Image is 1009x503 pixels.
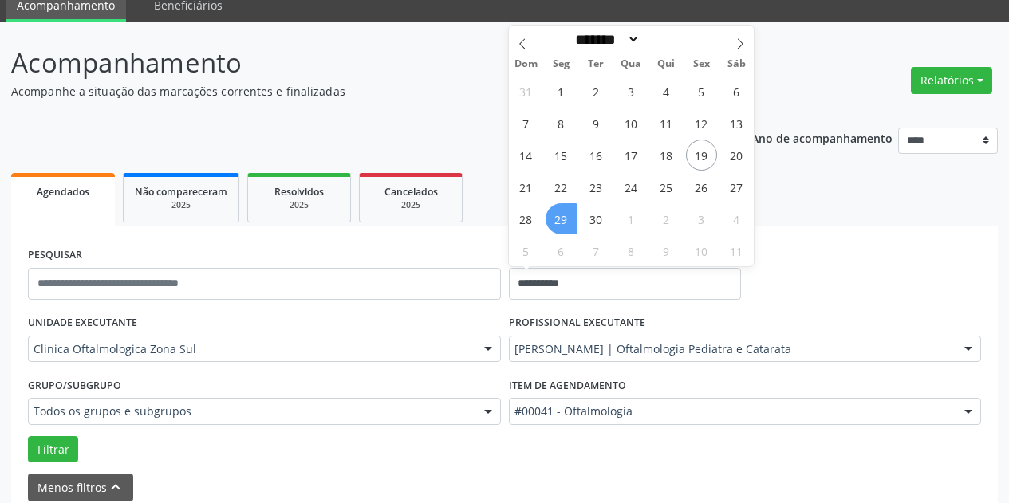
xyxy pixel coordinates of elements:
span: Setembro 18, 2025 [651,140,682,171]
span: Setembro 23, 2025 [581,171,612,202]
input: Year [640,31,692,48]
i: keyboard_arrow_up [107,478,124,496]
span: Ter [578,59,613,69]
div: 2025 [135,199,227,211]
label: PROFISSIONAL EXECUTANTE [509,311,645,336]
label: PESQUISAR [28,243,82,268]
select: Month [570,31,640,48]
span: Setembro 4, 2025 [651,76,682,107]
span: Resolvidos [274,185,324,198]
span: Outubro 10, 2025 [686,235,717,266]
div: 2025 [259,199,339,211]
span: Setembro 10, 2025 [616,108,647,139]
button: Menos filtroskeyboard_arrow_up [28,474,133,501]
span: Agosto 31, 2025 [510,76,542,107]
span: Outubro 6, 2025 [546,235,577,266]
span: Outubro 4, 2025 [721,203,752,234]
span: Todos os grupos e subgrupos [34,403,468,419]
span: Setembro 26, 2025 [686,171,717,202]
span: Setembro 5, 2025 [686,76,717,107]
span: Setembro 30, 2025 [581,203,612,234]
span: Setembro 19, 2025 [686,140,717,171]
span: Seg [543,59,578,69]
span: Setembro 1, 2025 [546,76,577,107]
span: Outubro 9, 2025 [651,235,682,266]
span: Outubro 1, 2025 [616,203,647,234]
label: UNIDADE EXECUTANTE [28,311,137,336]
span: Setembro 29, 2025 [546,203,577,234]
button: Filtrar [28,436,78,463]
label: Grupo/Subgrupo [28,373,121,398]
span: Setembro 8, 2025 [546,108,577,139]
span: Setembro 2, 2025 [581,76,612,107]
span: Dom [509,59,544,69]
span: Setembro 28, 2025 [510,203,542,234]
span: #00041 - Oftalmologia [514,403,949,419]
span: Cancelados [384,185,438,198]
p: Acompanhe a situação das marcações correntes e finalizadas [11,83,702,100]
span: Outubro 5, 2025 [510,235,542,266]
button: Relatórios [911,67,992,94]
span: Sex [684,59,719,69]
span: Setembro 6, 2025 [721,76,752,107]
span: Setembro 9, 2025 [581,108,612,139]
span: Setembro 17, 2025 [616,140,647,171]
span: Sáb [719,59,754,69]
span: Clinica Oftalmologica Zona Sul [34,341,468,357]
span: Setembro 7, 2025 [510,108,542,139]
span: Qui [648,59,684,69]
span: Qua [613,59,648,69]
span: Setembro 12, 2025 [686,108,717,139]
span: Setembro 24, 2025 [616,171,647,202]
span: Outubro 3, 2025 [686,203,717,234]
div: 2025 [371,199,451,211]
span: Setembro 15, 2025 [546,140,577,171]
span: Setembro 20, 2025 [721,140,752,171]
span: Setembro 16, 2025 [581,140,612,171]
span: Setembro 27, 2025 [721,171,752,202]
p: Acompanhamento [11,43,702,83]
span: Setembro 22, 2025 [546,171,577,202]
span: Outubro 8, 2025 [616,235,647,266]
span: Outubro 7, 2025 [581,235,612,266]
label: Item de agendamento [509,373,626,398]
span: Setembro 13, 2025 [721,108,752,139]
span: Agendados [37,185,89,198]
span: Não compareceram [135,185,227,198]
span: Outubro 2, 2025 [651,203,682,234]
span: Setembro 25, 2025 [651,171,682,202]
span: Setembro 21, 2025 [510,171,542,202]
span: [PERSON_NAME] | Oftalmologia Pediatra e Catarata [514,341,949,357]
span: Setembro 14, 2025 [510,140,542,171]
span: Setembro 11, 2025 [651,108,682,139]
span: Setembro 3, 2025 [616,76,647,107]
p: Ano de acompanhamento [751,128,893,147]
span: Outubro 11, 2025 [721,235,752,266]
